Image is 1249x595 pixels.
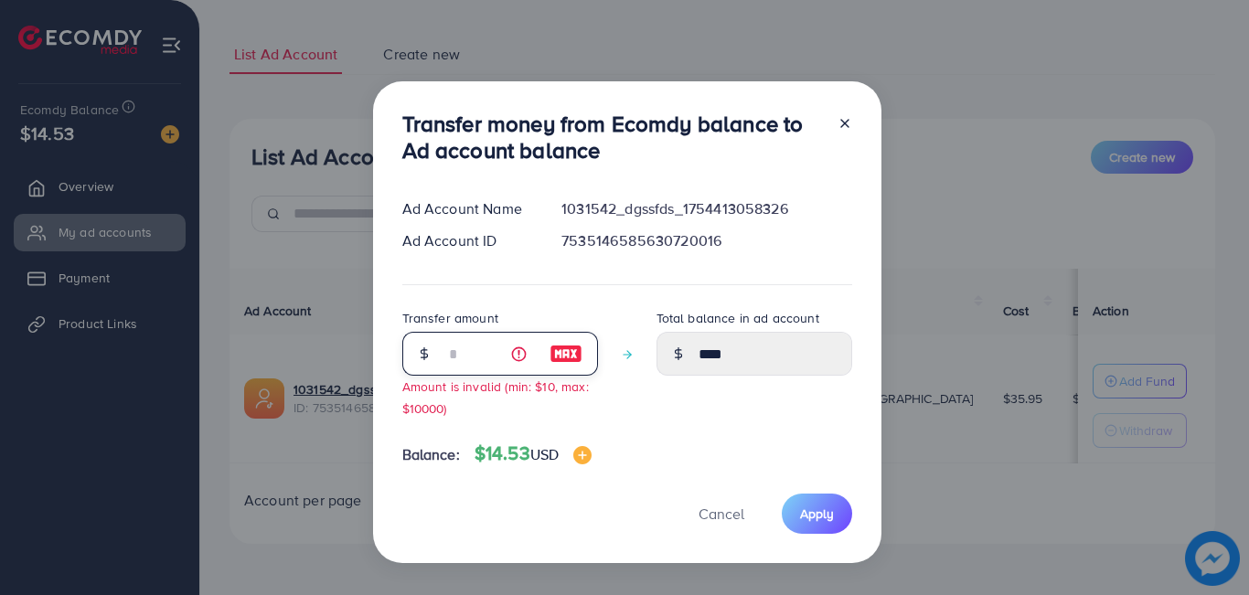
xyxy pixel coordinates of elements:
img: image [573,446,592,464]
button: Cancel [676,494,767,533]
h4: $14.53 [475,442,592,465]
div: Ad Account ID [388,230,548,251]
button: Apply [782,494,852,533]
span: Apply [800,505,834,523]
div: 1031542_dgssfds_1754413058326 [547,198,866,219]
img: image [550,343,582,365]
span: Balance: [402,444,460,465]
div: Ad Account Name [388,198,548,219]
label: Transfer amount [402,309,498,327]
h3: Transfer money from Ecomdy balance to Ad account balance [402,111,823,164]
label: Total balance in ad account [657,309,819,327]
span: USD [530,444,559,464]
span: Cancel [699,504,744,524]
div: 7535146585630720016 [547,230,866,251]
small: Amount is invalid (min: $10, max: $10000) [402,377,589,416]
